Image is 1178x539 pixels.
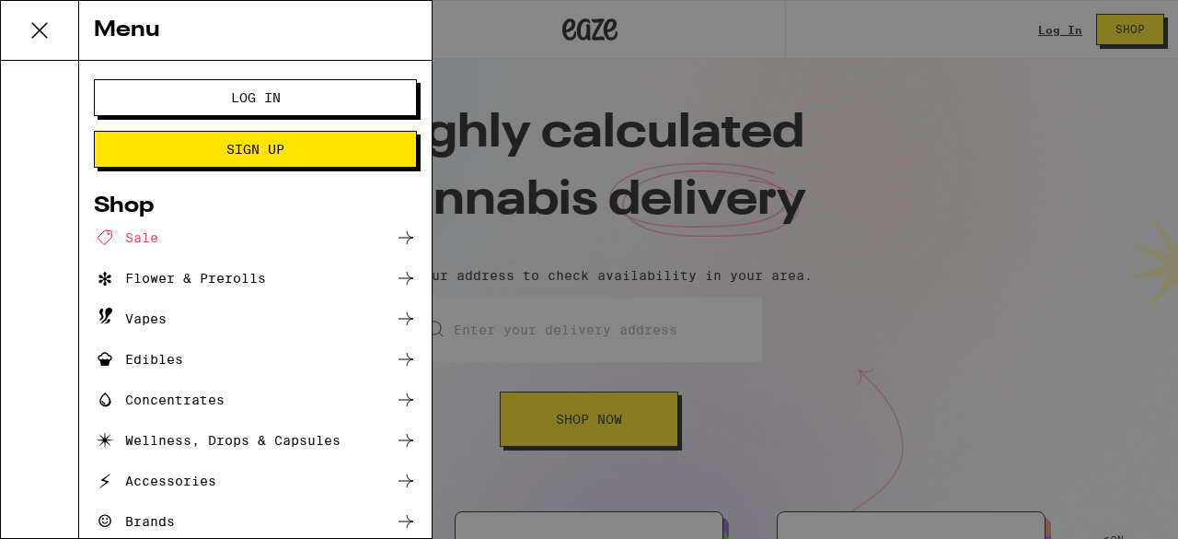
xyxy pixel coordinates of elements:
[94,429,341,451] div: Wellness, Drops & Capsules
[94,195,417,217] a: Shop
[231,91,281,104] span: Log In
[94,510,417,533] a: Brands
[79,1,432,61] div: Menu
[94,470,417,492] a: Accessories
[94,389,417,411] a: Concentrates
[226,143,284,156] span: Sign Up
[94,389,225,411] div: Concentrates
[94,510,175,533] div: Brands
[94,90,417,105] a: Log In
[94,308,167,330] div: Vapes
[94,131,417,168] button: Sign Up
[94,429,417,451] a: Wellness, Drops & Capsules
[94,470,216,492] div: Accessories
[94,227,158,249] div: Sale
[11,13,133,28] span: Hi. Need any help?
[94,79,417,116] button: Log In
[94,267,266,289] div: Flower & Prerolls
[94,142,417,157] a: Sign Up
[94,267,417,289] a: Flower & Prerolls
[94,227,417,249] a: Sale
[94,348,183,370] div: Edibles
[94,308,417,330] a: Vapes
[94,348,417,370] a: Edibles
